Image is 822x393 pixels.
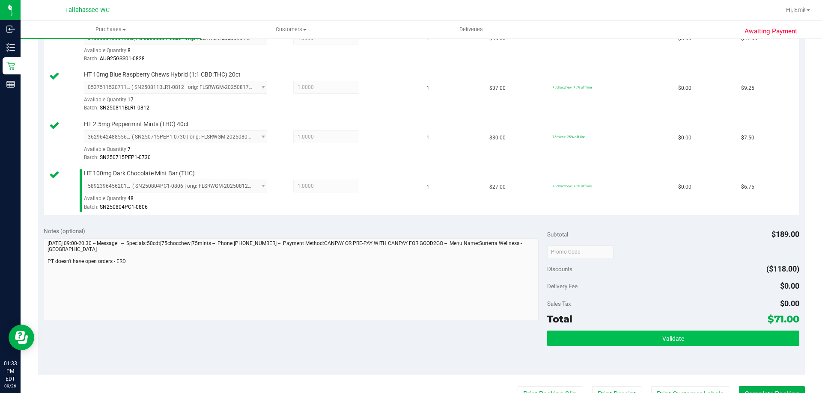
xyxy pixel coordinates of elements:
span: HT 2.5mg Peppermint Mints (THC) 40ct [84,120,189,128]
span: $189.00 [771,230,799,239]
span: Sales Tax [547,300,571,307]
span: Batch: [84,204,98,210]
span: AUG25GSS01-0828 [100,56,145,62]
span: 1 [426,134,429,142]
span: $27.00 [489,183,506,191]
span: $7.50 [741,134,754,142]
span: Batch: [84,154,98,160]
span: 8 [128,47,131,53]
span: 75chocchew: 75% off line [552,184,592,188]
a: Deliveries [381,21,561,38]
span: $37.00 [489,84,506,92]
span: Delivery Fee [547,283,578,290]
span: SN250804PC1-0806 [100,204,148,210]
span: Subtotal [547,231,568,238]
span: $0.00 [678,134,691,142]
div: Available Quantity: [84,44,277,61]
span: 1 [426,183,429,191]
p: 09/26 [4,383,17,389]
span: Batch: [84,105,98,111]
span: Customers [201,26,381,33]
span: 17 [128,97,134,103]
span: ($118.00) [766,264,799,273]
span: 75chocchew: 75% off line [552,85,592,89]
iframe: Resource center [9,325,34,350]
a: Purchases [21,21,201,38]
div: Available Quantity: [84,192,277,209]
span: Notes (optional) [44,228,85,234]
span: Batch: [84,56,98,62]
span: $71.00 [768,313,799,325]
span: 48 [128,195,134,201]
span: Awaiting Payment [745,27,797,36]
span: 1 [426,84,429,92]
inline-svg: Reports [6,80,15,89]
span: $0.00 [780,299,799,308]
span: Deliveries [448,26,494,33]
span: $0.00 [780,281,799,290]
div: Available Quantity: [84,143,277,160]
span: 75mints: 75% off line [552,135,585,139]
inline-svg: Retail [6,62,15,70]
div: Available Quantity: [84,94,277,110]
span: Tallahassee WC [65,6,110,14]
span: $9.25 [741,84,754,92]
a: Customers [201,21,381,38]
span: $0.00 [678,84,691,92]
span: $0.00 [678,183,691,191]
input: Promo Code [547,245,614,258]
span: $30.00 [489,134,506,142]
span: Validate [662,335,684,342]
span: Hi, Emi! [786,6,806,13]
span: Total [547,313,572,325]
span: 7 [128,146,131,152]
span: Discounts [547,261,572,277]
p: 01:33 PM EDT [4,360,17,383]
span: SN250811BLR1-0812 [100,105,149,111]
span: SN250715PEP1-0730 [100,154,151,160]
button: Validate [547,331,799,346]
span: HT 100mg Dark Chocolate Mint Bar (THC) [84,169,195,177]
span: Purchases [21,26,201,33]
span: HT 10mg Blue Raspberry Chews Hybrid (1:1 CBD:THC) 20ct [84,71,241,79]
span: $6.75 [741,183,754,191]
inline-svg: Inventory [6,43,15,52]
inline-svg: Inbound [6,25,15,33]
